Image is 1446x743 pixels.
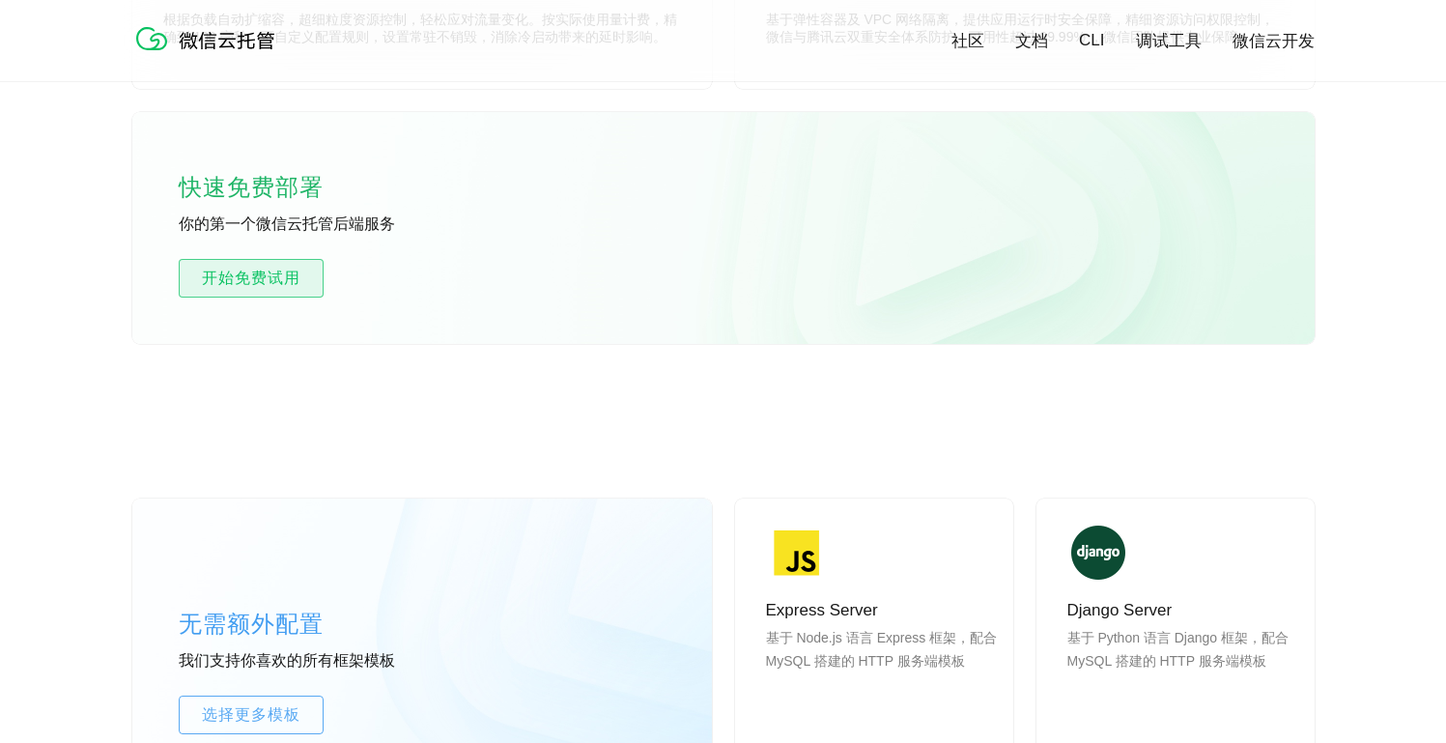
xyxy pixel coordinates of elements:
p: 无需额外配置 [179,605,468,643]
a: 社区 [951,30,984,52]
span: 开始免费试用 [180,267,323,290]
p: 基于 Python 语言 Django 框架，配合 MySQL 搭建的 HTTP 服务端模板 [1067,626,1299,719]
a: 文档 [1015,30,1048,52]
a: CLI [1079,31,1104,50]
p: 你的第一个微信云托管后端服务 [179,214,468,236]
a: 微信云开发 [1233,30,1315,52]
p: Django Server [1067,599,1299,622]
img: 微信云托管 [132,19,287,58]
span: 选择更多模板 [180,703,323,727]
p: 我们支持你喜欢的所有框架模板 [179,651,468,672]
a: 调试工具 [1136,30,1202,52]
p: Express Server [766,599,998,622]
a: 微信云托管 [132,44,287,61]
p: 基于 Node.js 语言 Express 框架，配合 MySQL 搭建的 HTTP 服务端模板 [766,626,998,719]
p: 快速免费部署 [179,168,372,207]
